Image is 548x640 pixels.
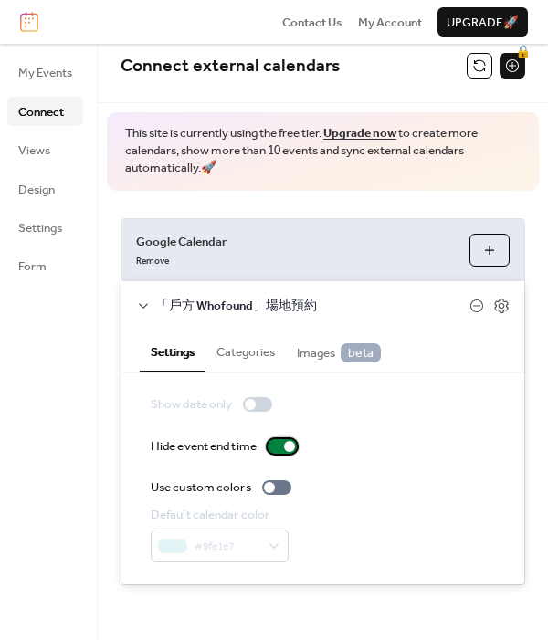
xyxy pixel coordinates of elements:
div: Show date only [151,395,232,414]
a: Design [7,174,83,204]
a: Upgrade now [323,121,396,145]
span: Upgrade 🚀 [447,14,519,32]
span: Views [18,142,50,160]
button: Settings [140,330,205,372]
a: Views [7,135,83,164]
span: beta [341,343,381,362]
span: Google Calendar [136,233,455,251]
a: My Events [7,58,83,87]
span: Remove [136,256,169,268]
span: My Account [358,14,422,32]
div: Default calendar color [151,506,285,524]
span: This site is currently using the free tier. to create more calendars, show more than 10 events an... [125,125,521,177]
span: Settings [18,219,62,237]
a: Contact Us [282,13,342,31]
button: Images beta [286,330,392,372]
a: Connect [7,97,83,126]
span: Connect [18,103,64,121]
span: Design [18,181,55,199]
img: logo [20,12,38,32]
div: Hide event end time [151,437,257,456]
button: Upgrade🚀 [437,7,528,37]
div: Use custom colors [151,478,251,497]
span: Form [18,257,47,276]
span: 「戶方 Whofound」場地預約 [156,297,469,315]
span: Contact Us [282,14,342,32]
a: Form [7,251,83,280]
span: Images [297,343,381,362]
span: My Events [18,64,72,82]
a: My Account [358,13,422,31]
span: Connect external calendars [121,49,340,83]
a: Settings [7,213,83,242]
button: Categories [205,330,286,371]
